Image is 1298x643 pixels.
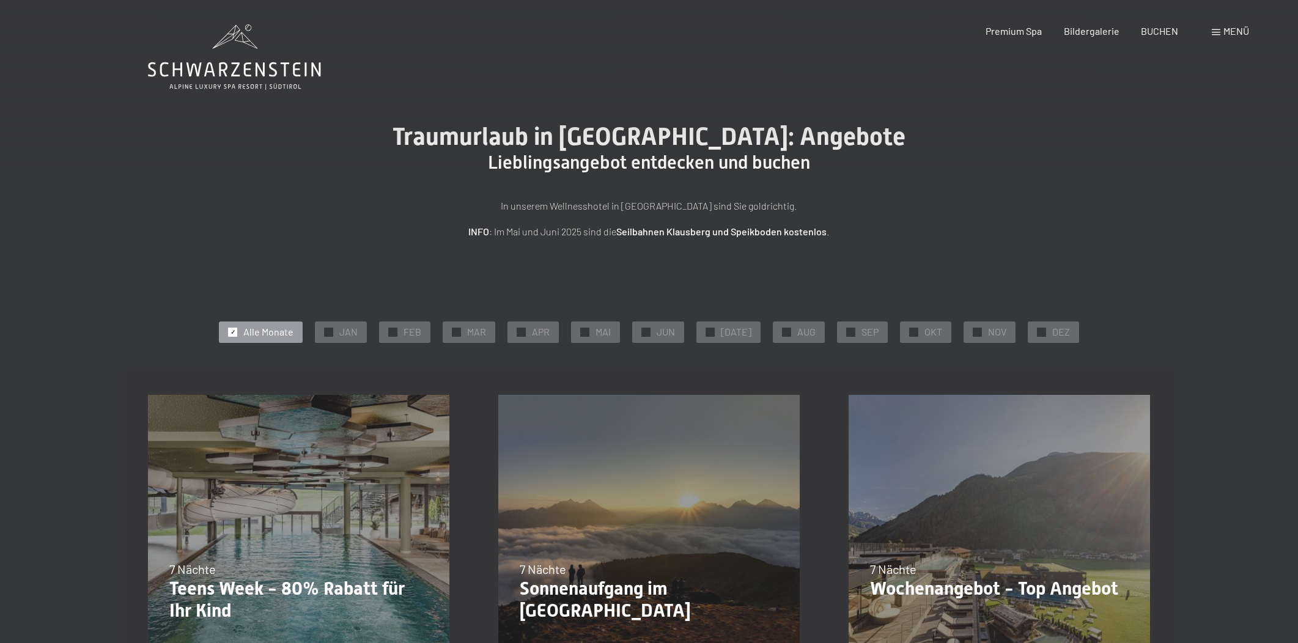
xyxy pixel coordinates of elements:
[975,328,980,336] span: ✓
[596,325,611,339] span: MAI
[1039,328,1044,336] span: ✓
[468,226,489,237] strong: INFO
[404,325,421,339] span: FEB
[988,325,1006,339] span: NOV
[1223,25,1249,37] span: Menü
[657,325,675,339] span: JUN
[344,198,955,214] p: In unserem Wellnesshotel in [GEOGRAPHIC_DATA] sind Sie goldrichtig.
[1052,325,1070,339] span: DEZ
[1141,25,1178,37] a: BUCHEN
[243,325,293,339] span: Alle Monate
[519,328,524,336] span: ✓
[721,325,751,339] span: [DATE]
[870,562,916,576] span: 7 Nächte
[467,325,486,339] span: MAR
[986,25,1042,37] a: Premium Spa
[532,325,550,339] span: APR
[454,328,459,336] span: ✓
[520,562,566,576] span: 7 Nächte
[488,152,810,173] span: Lieblingsangebot entdecken und buchen
[870,578,1129,600] p: Wochenangebot - Top Angebot
[169,562,216,576] span: 7 Nächte
[708,328,713,336] span: ✓
[849,328,854,336] span: ✓
[924,325,942,339] span: OKT
[616,226,827,237] strong: Seilbahnen Klausberg und Speikboden kostenlos
[912,328,916,336] span: ✓
[861,325,879,339] span: SEP
[230,328,235,336] span: ✓
[797,325,816,339] span: AUG
[339,325,358,339] span: JAN
[1064,25,1119,37] a: Bildergalerie
[393,122,905,151] span: Traumurlaub in [GEOGRAPHIC_DATA]: Angebote
[344,224,955,240] p: : Im Mai und Juni 2025 sind die .
[169,578,428,622] p: Teens Week - 80% Rabatt für Ihr Kind
[644,328,649,336] span: ✓
[520,578,778,622] p: Sonnenaufgang im [GEOGRAPHIC_DATA]
[391,328,396,336] span: ✓
[583,328,588,336] span: ✓
[326,328,331,336] span: ✓
[784,328,789,336] span: ✓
